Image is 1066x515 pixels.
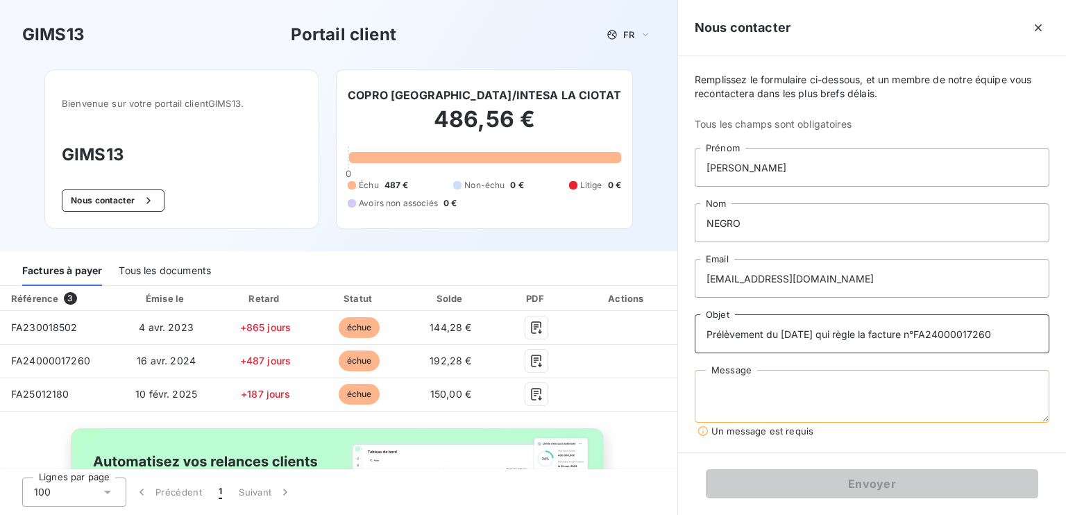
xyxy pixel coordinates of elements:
span: échue [339,317,380,338]
span: 10 févr. 2025 [135,388,197,400]
span: Non-échu [464,179,505,192]
input: placeholder [695,148,1049,187]
span: 0 € [443,197,457,210]
h6: COPRO [GEOGRAPHIC_DATA]/INTESA LA CIOTAT [348,87,621,103]
input: placeholder [695,259,1049,298]
h5: Nous contacter [695,18,790,37]
div: Actions [580,292,675,305]
span: 4 avr. 2023 [139,321,194,333]
button: Suivant [230,478,301,507]
div: Émise le [117,292,215,305]
h3: GIMS13 [62,142,302,167]
span: Tous les champs sont obligatoires [695,117,1049,131]
input: placeholder [695,314,1049,353]
div: Tous les documents [119,257,211,286]
span: Bienvenue sur votre portail client GIMS13 . [62,98,302,109]
div: Statut [316,292,403,305]
span: 3 [64,292,76,305]
span: Échu [359,179,379,192]
span: FA25012180 [11,388,69,400]
span: 0 € [510,179,523,192]
button: Précédent [126,478,210,507]
div: PDF [499,292,575,305]
span: 16 avr. 2024 [137,355,196,366]
h3: Portail client [291,22,396,47]
input: placeholder [695,203,1049,242]
span: 1 [219,485,222,499]
div: Solde [408,292,493,305]
span: FA230018502 [11,321,78,333]
span: Un message est requis [711,425,813,437]
button: Envoyer [706,469,1038,498]
span: 0 € [608,179,621,192]
span: 0 [346,168,351,179]
span: 150,00 € [430,388,471,400]
span: Litige [580,179,602,192]
span: Remplissez le formulaire ci-dessous, et un membre de notre équipe vous recontactera dans les plus... [695,73,1049,101]
span: +487 jours [240,355,291,366]
span: +187 jours [241,388,290,400]
span: Avoirs non associés [359,197,438,210]
div: Référence [11,293,58,304]
button: Nous contacter [62,189,164,212]
span: 487 € [384,179,409,192]
h3: GIMS13 [22,22,85,47]
div: Factures à payer [22,257,102,286]
div: Retard [221,292,310,305]
span: 100 [34,485,51,499]
h2: 486,56 € [348,105,621,147]
span: FR [623,29,634,40]
span: 192,28 € [430,355,471,366]
button: 1 [210,478,230,507]
span: 144,28 € [430,321,471,333]
span: échue [339,351,380,371]
span: FA24000017260 [11,355,90,366]
span: +865 jours [240,321,291,333]
span: échue [339,384,380,405]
